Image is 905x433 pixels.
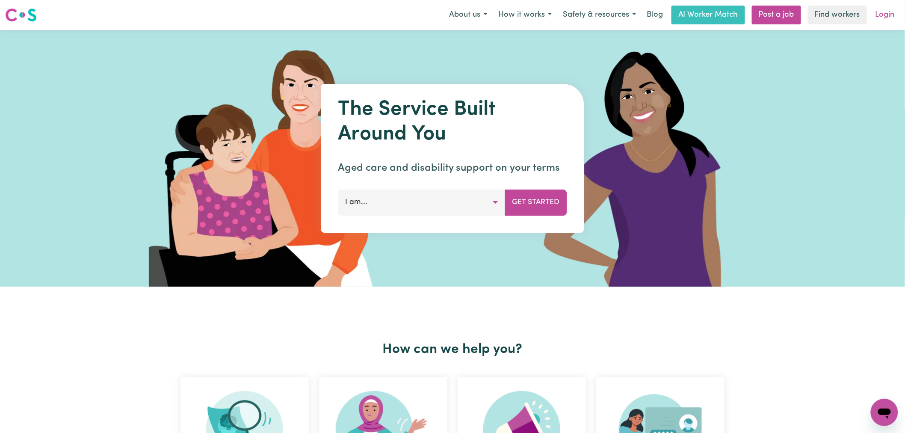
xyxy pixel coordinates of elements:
[5,5,37,25] a: Careseekers logo
[493,6,557,24] button: How it works
[338,160,567,176] p: Aged care and disability support on your terms
[338,190,506,215] button: I am...
[870,6,900,24] a: Login
[5,7,37,23] img: Careseekers logo
[671,6,745,24] a: AI Worker Match
[444,6,493,24] button: About us
[808,6,867,24] a: Find workers
[175,341,730,358] h2: How can we help you?
[557,6,642,24] button: Safety & resources
[338,98,567,147] h1: The Service Built Around You
[871,399,898,426] iframe: Button to launch messaging window
[752,6,801,24] a: Post a job
[642,6,668,24] a: Blog
[505,190,567,215] button: Get Started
